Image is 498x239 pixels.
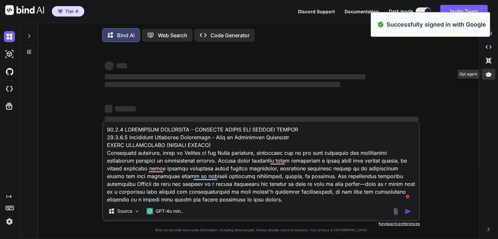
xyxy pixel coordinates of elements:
p: Code Generator [210,31,250,39]
span: ‌ [105,61,114,70]
button: Discord Support [298,8,335,15]
img: Pick Models [134,209,140,214]
img: premium [58,9,63,13]
span: Discord Support [298,9,335,14]
p: Successfully signed in with Google [386,20,486,29]
p: Bind AI [117,31,135,39]
img: Bind AI [5,5,44,15]
span: Documentation [345,9,379,14]
textarea: To enrich screen reader interactions, please activate Accessibility in Grammarly extension settings [103,122,419,202]
p: Web Search [158,31,187,39]
span: ‌ [105,74,365,79]
img: darkChat [4,31,15,42]
div: Gpt agent [457,70,479,79]
button: Documentation [345,8,379,15]
button: Invite Team [440,5,488,18]
button: premiumTier 4 [52,6,84,17]
img: attachment [392,208,399,215]
span: ‌ [116,63,127,68]
img: icon [405,208,411,215]
p: Bind can provide inaccurate information, including about people. Always double-check its answers.... [102,228,420,233]
img: GPT-4o mini [147,208,153,214]
span: ‌ [105,82,340,87]
span: ‌ [105,105,113,113]
span: Tier 4 [65,8,78,15]
img: alert [377,20,384,29]
img: darkAi-studio [4,49,15,60]
p: GPT-4o min.. [156,208,183,214]
span: ‌ [105,117,419,122]
span: ‌ [115,106,136,111]
img: cloudideIcon [4,84,15,95]
img: settings [4,216,15,227]
p: Keyboard preferences [102,221,420,226]
span: Dark mode [389,8,413,15]
img: githubDark [4,66,15,77]
p: Source [117,208,132,214]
